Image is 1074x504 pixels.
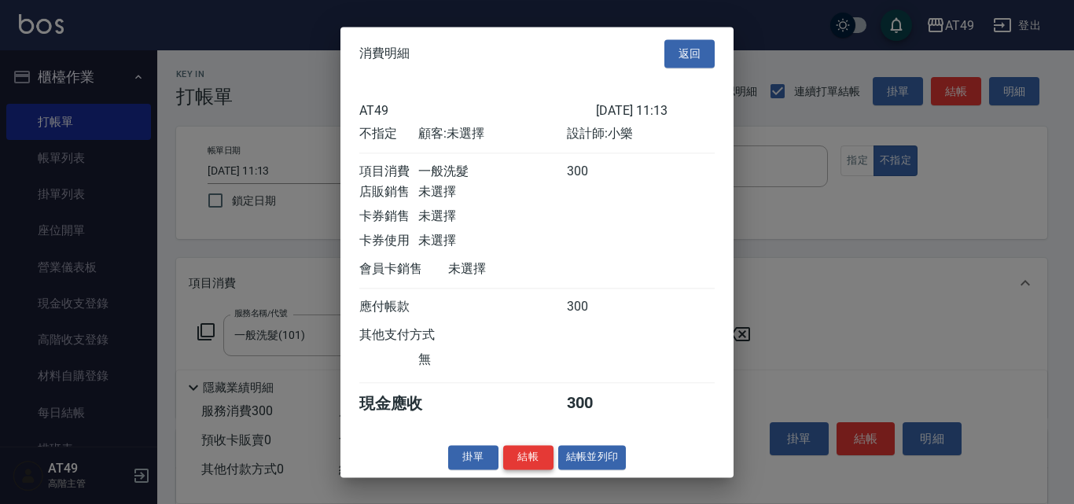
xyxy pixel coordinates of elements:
div: AT49 [359,103,596,118]
div: 未選擇 [418,184,566,200]
div: [DATE] 11:13 [596,103,715,118]
div: 卡券銷售 [359,208,418,225]
div: 卡券使用 [359,233,418,249]
div: 設計師: 小樂 [567,126,715,142]
button: 結帳 [503,445,554,469]
div: 會員卡銷售 [359,261,448,278]
button: 返回 [664,39,715,68]
button: 掛單 [448,445,498,469]
div: 未選擇 [418,208,566,225]
div: 300 [567,393,626,414]
div: 現金應收 [359,393,448,414]
button: 結帳並列印 [558,445,627,469]
div: 300 [567,164,626,180]
div: 項目消費 [359,164,418,180]
div: 未選擇 [448,261,596,278]
div: 店販銷售 [359,184,418,200]
div: 無 [418,351,566,368]
div: 未選擇 [418,233,566,249]
div: 應付帳款 [359,299,418,315]
div: 不指定 [359,126,418,142]
div: 顧客: 未選擇 [418,126,566,142]
span: 消費明細 [359,46,410,61]
div: 其他支付方式 [359,327,478,344]
div: 300 [567,299,626,315]
div: 一般洗髮 [418,164,566,180]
